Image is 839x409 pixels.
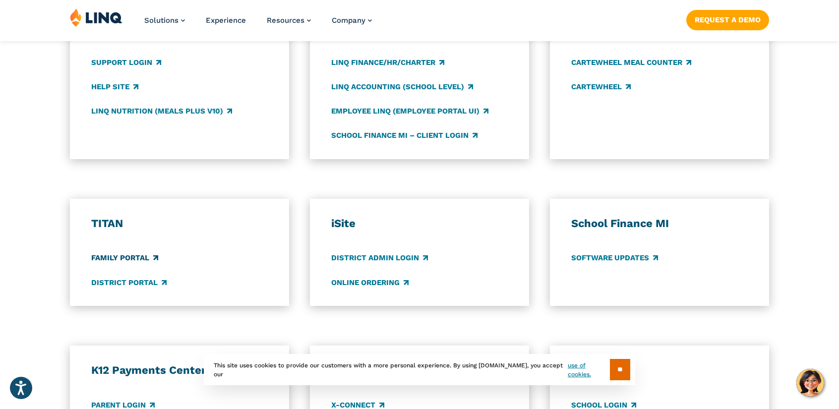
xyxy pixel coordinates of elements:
a: LINQ Accounting (school level) [331,81,473,92]
a: Family Portal [91,253,158,264]
h3: Script [571,363,748,377]
a: Resources [267,16,311,25]
a: CARTEWHEEL [571,81,631,92]
a: Online Ordering [331,277,409,288]
a: LINQ Nutrition (Meals Plus v10) [91,106,232,117]
a: Employee LINQ (Employee Portal UI) [331,106,488,117]
h3: TITAN [91,217,268,231]
a: LINQ Finance/HR/Charter [331,57,444,68]
img: LINQ | K‑12 Software [70,8,122,27]
a: Solutions [144,16,185,25]
a: District Admin Login [331,253,428,264]
button: Hello, have a question? Let’s chat. [796,369,824,397]
a: CARTEWHEEL Meal Counter [571,57,691,68]
span: Solutions [144,16,179,25]
span: Resources [267,16,304,25]
a: School Finance MI – Client Login [331,130,478,141]
h3: School Finance MI [571,217,748,231]
a: Request a Demo [686,10,769,30]
h3: iSite [331,217,508,231]
a: Help Site [91,81,138,92]
a: District Portal [91,277,167,288]
a: Company [332,16,372,25]
nav: Button Navigation [686,8,769,30]
div: This site uses cookies to provide our customers with a more personal experience. By using [DOMAIN... [204,354,635,385]
a: use of cookies. [568,361,610,379]
h3: K12 Payments Center [91,363,268,377]
a: Experience [206,16,246,25]
a: Support Login [91,57,161,68]
span: Company [332,16,365,25]
nav: Primary Navigation [144,8,372,41]
a: Software Updates [571,253,658,264]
